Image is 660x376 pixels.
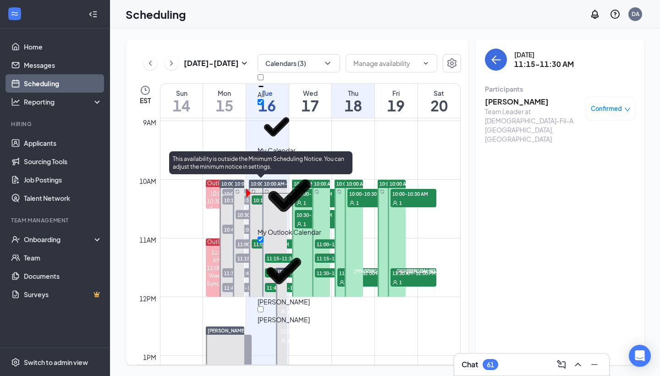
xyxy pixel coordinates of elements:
[289,98,332,113] h1: 17
[632,10,639,18] div: DA
[167,58,176,69] svg: ChevronRight
[141,117,158,127] div: 9am
[206,272,231,288] div: Weekly Sync-Up
[422,60,429,67] svg: ChevronDown
[589,9,600,20] svg: Notifications
[346,181,390,187] span: 10:00 AM-12:00 PM
[490,54,501,65] svg: ArrowLeft
[235,189,240,194] svg: Sync
[443,54,461,72] button: Settings
[295,210,341,219] span: 10:30-11:00 AM
[390,268,436,277] span: 11:30 AM-12:00 PM
[264,189,269,194] svg: Sync
[556,359,567,370] svg: ComposeMessage
[514,50,574,59] div: [DATE]
[206,190,231,205] div: 10:00-10:30 AM
[203,88,246,98] div: Mon
[11,97,20,106] svg: Analysis
[315,239,361,249] span: 11:00-11:15 AM
[337,189,341,194] svg: Sync
[629,345,651,367] div: Open Intercom Messenger
[246,88,289,98] div: Tue
[289,84,332,118] a: September 17, 2025
[287,309,290,315] span: 1
[356,200,359,206] span: 1
[24,189,102,207] a: Talent Network
[24,285,102,304] a: SurveysCrown
[444,278,446,285] span: 1
[418,98,460,113] h1: 20
[289,88,332,98] div: Wed
[137,176,158,186] div: 10am
[146,58,155,69] svg: ChevronLeft
[485,49,507,71] button: back-button
[143,56,157,70] button: ChevronLeft
[323,59,332,68] svg: ChevronDown
[315,268,361,277] span: 11:30-11:45 AM
[239,58,250,69] svg: SmallChevronDown
[418,84,460,118] a: September 20, 2025
[399,200,402,206] span: 1
[297,221,302,227] svg: User
[280,338,286,343] svg: User
[485,107,581,144] div: Team Leader at [DEMOGRAPHIC_DATA]-Fil-A [GEOGRAPHIC_DATA], [GEOGRAPHIC_DATA]
[252,195,297,205] span: 10:15-10:30 AM
[222,268,268,277] span: 11:30-11:45 AM
[222,195,268,205] span: 10:15-10:30 AM
[294,181,337,187] span: 10:00 AM-12:00 PM
[160,84,203,118] a: September 14, 2025
[11,216,100,224] div: Team Management
[349,200,355,206] svg: User
[137,235,158,245] div: 11am
[332,84,374,118] a: September 18, 2025
[392,200,398,206] svg: User
[251,181,294,187] span: 10:00 AM-12:00 PM
[24,134,102,152] a: Applicants
[353,58,418,68] input: Manage availability
[206,205,231,213] div: Payroll
[165,56,178,70] button: ChevronRight
[24,249,102,267] a: Team
[24,267,102,285] a: Documents
[390,181,433,187] span: 10:00 AM-12:00 PM
[303,221,306,227] span: 1
[354,268,392,274] span: [PERSON_NAME]
[279,298,316,306] span: 12:00-12:30 PM
[587,357,602,372] button: Minimize
[24,171,102,189] a: Job Postings
[251,189,256,194] svg: Sync
[11,358,20,367] svg: Settings
[222,283,268,292] span: 11:45 AM-12:00 PM
[252,239,297,249] span: 11:00-11:15 AM
[514,59,574,69] h3: 11:15-11:30 AM
[591,104,622,113] span: Confirmed
[280,309,286,315] svg: User
[236,239,281,249] span: 11:00-11:15 AM
[208,328,246,333] span: [PERSON_NAME]
[221,181,265,187] span: 10:00 AM-12:00 PM
[339,280,345,285] svg: User
[375,88,418,98] div: Fri
[332,88,374,98] div: Thu
[396,268,435,274] span: [PERSON_NAME]
[278,269,316,275] span: [PERSON_NAME]
[364,268,402,274] span: [PERSON_NAME]
[347,189,393,198] span: 10:00-10:30 AM
[279,327,313,335] span: 12:30-1:00 PM
[554,357,569,372] button: ComposeMessage
[24,38,102,56] a: Home
[487,361,494,369] div: 61
[140,85,151,96] svg: Clock
[206,180,231,187] div: Outlook
[24,235,94,244] div: Onboarding
[265,254,311,263] span: 11:15-11:30 AM
[222,189,268,198] span: 10:00-10:15 AM
[380,189,385,194] svg: Sync
[295,189,341,198] span: 10:00-10:30 AM
[206,249,231,272] div: 11:00 AM-12:00 PM
[265,283,311,292] span: 11:45 AM-12:00 PM
[314,189,319,194] svg: Sync
[206,238,231,246] div: Outlook
[462,359,478,370] h3: Chat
